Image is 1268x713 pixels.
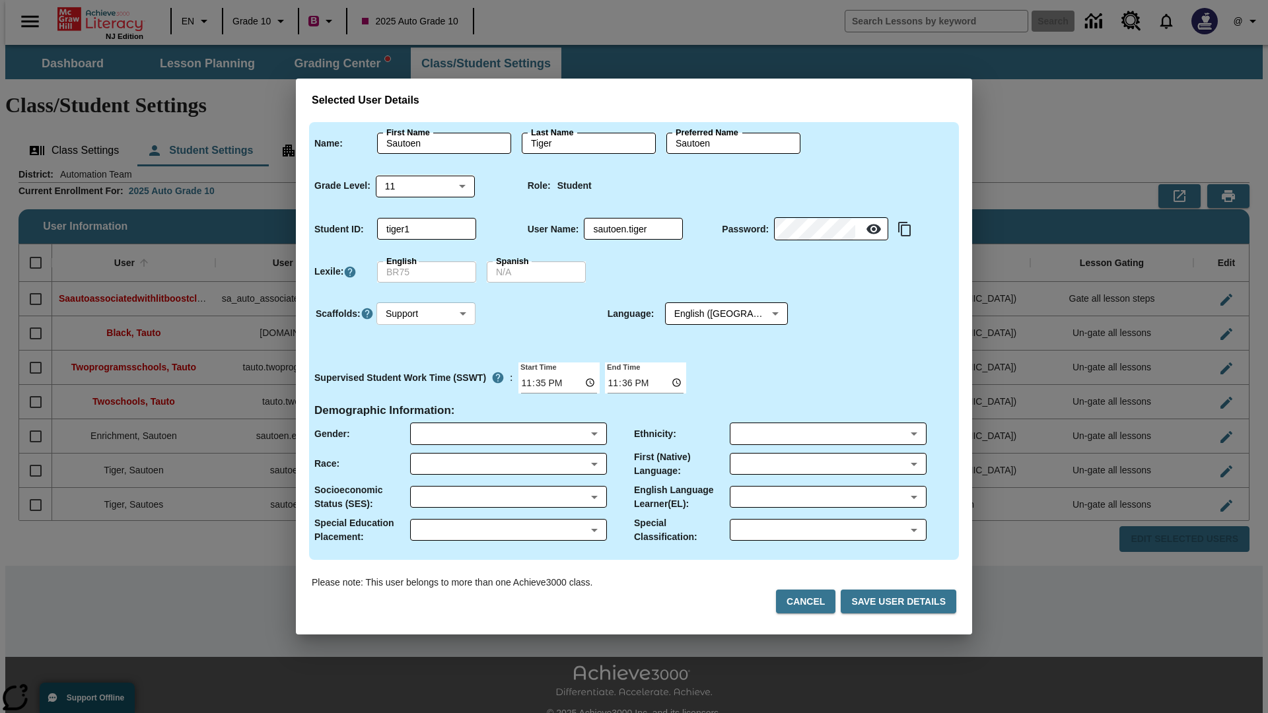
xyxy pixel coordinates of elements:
p: First (Native) Language : [634,450,730,478]
p: Scaffolds : [316,307,361,321]
h4: Demographic Information : [314,404,455,418]
p: Socioeconomic Status (SES) : [314,483,410,511]
div: User Name [584,219,683,240]
p: Special Classification : [634,516,730,544]
button: Reveal Password [861,216,887,242]
label: Start Time [518,361,557,372]
label: End Time [605,361,640,372]
label: English [386,255,417,267]
p: Ethnicity : [634,427,676,441]
div: English ([GEOGRAPHIC_DATA]) [665,303,788,325]
p: Password : [722,222,769,236]
p: Special Education Placement : [314,516,410,544]
p: Grade Level : [314,179,370,193]
p: Lexile : [314,265,343,279]
p: Name : [314,137,343,151]
div: Password [774,219,888,240]
p: English Language Learner(EL) : [634,483,730,511]
button: Copy text to clipboard [894,218,916,240]
div: : [314,366,513,390]
label: Preferred Name [676,127,738,139]
div: Grade Level [376,175,475,197]
div: Language [665,303,788,325]
p: Role : [528,179,551,193]
label: First Name [386,127,430,139]
div: 11 [376,175,475,197]
label: Last Name [531,127,573,139]
div: Support [376,303,475,325]
button: Supervised Student Work Time is the timeframe when students can take LevelSet and when lessons ar... [486,366,510,390]
p: Race : [314,457,339,471]
label: Spanish [496,255,529,267]
p: Supervised Student Work Time (SSWT) [314,371,486,385]
p: Language : [608,307,654,321]
div: Scaffolds [376,303,475,325]
div: Student ID [377,219,476,240]
p: Gender : [314,427,350,441]
p: Student ID : [314,222,364,236]
h3: Selected User Details [312,94,956,107]
p: User Name : [528,222,579,236]
button: Cancel [776,590,835,614]
button: Click here to know more about Scaffolds [361,307,374,321]
p: Student [557,179,592,193]
a: Click here to know more about Lexiles, Will open in new tab [343,265,357,279]
button: Save User Details [841,590,956,614]
p: Please note: This user belongs to more than one Achieve3000 class. [312,576,592,590]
